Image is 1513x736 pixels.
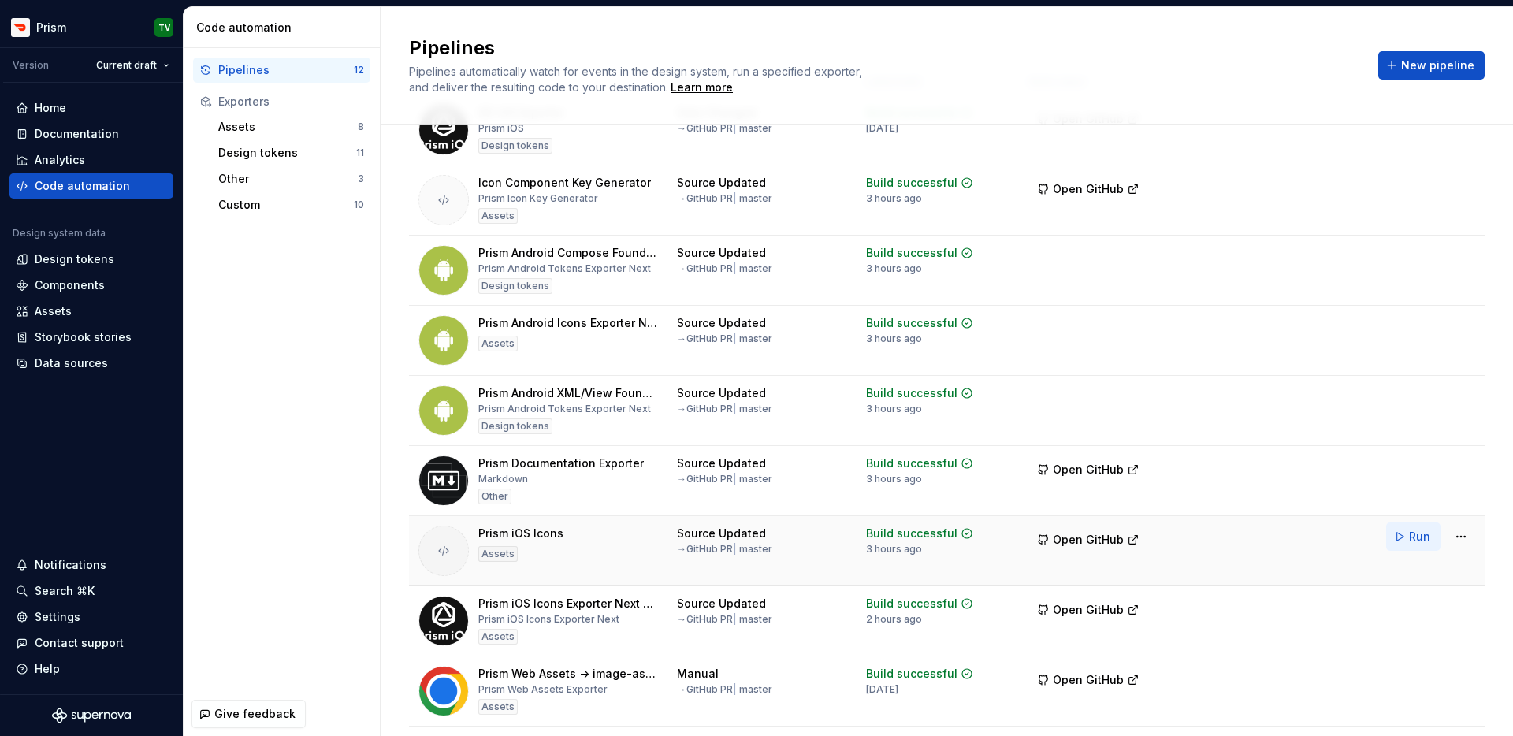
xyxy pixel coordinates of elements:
div: Home [35,100,66,116]
div: Contact support [35,635,124,651]
span: | [733,543,737,555]
div: Prism iOS Icons Exporter Next - Test [478,596,658,611]
a: Documentation [9,121,173,147]
span: Run [1409,599,1430,615]
button: Open GitHub [1030,175,1147,203]
h2: Pipelines [409,35,1359,61]
div: → GitHub PR master [677,262,772,275]
div: → GitHub PR master [677,543,772,556]
button: Notifications [9,552,173,578]
div: Build successful [866,315,957,331]
div: Prism iOS Icons Exporter Next [478,613,619,626]
button: Custom10 [212,192,370,217]
button: Help [9,656,173,682]
span: Run [1409,178,1430,194]
button: Pipelines12 [193,58,370,83]
a: Components [9,273,173,298]
span: | [733,262,737,274]
span: Open GitHub [1053,532,1124,548]
div: Assets [478,208,518,224]
span: Run [1409,318,1430,334]
div: [DATE] [866,683,898,696]
div: Build successful [866,175,957,191]
div: Assets [478,336,518,351]
div: Help [35,661,60,677]
div: Notifications [35,557,106,573]
div: Design tokens [35,251,114,267]
button: Run [1386,452,1441,481]
span: Give feedback [214,706,296,722]
div: Design tokens [478,278,552,294]
span: | [733,122,737,134]
span: | [733,333,737,344]
button: Open GitHub [1030,666,1147,694]
span: Open GitHub [1053,181,1124,197]
div: Assets [478,629,518,645]
div: Prism Android XML/View Foundations [478,385,658,401]
div: → GitHub PR master [677,403,772,415]
div: Source Updated [677,385,766,401]
div: Source Updated [677,526,766,541]
div: 2 hours ago [866,613,922,626]
svg: Supernova Logo [52,708,131,723]
span: Open GitHub [1053,462,1124,478]
div: Build successful [866,596,957,611]
div: Design tokens [218,145,356,161]
div: Icon Component Key Generator [478,175,651,191]
div: Documentation [35,126,119,142]
span: | [733,403,737,414]
button: New pipeline [1378,51,1485,80]
div: → GitHub PR master [677,192,772,205]
div: 12 [354,64,364,76]
div: Design tokens [478,138,552,154]
div: Build successful [866,526,957,541]
div: Other [218,171,358,187]
a: Open GitHub [1030,675,1147,689]
div: Design system data [13,227,106,240]
button: Open GitHub [1030,455,1147,484]
span: Run [1409,529,1430,545]
div: 3 hours ago [866,473,922,485]
button: Contact support [9,630,173,656]
div: 10 [354,199,364,211]
div: 3 [358,173,364,185]
a: Open GitHub [1030,535,1147,548]
a: Open GitHub [1030,465,1147,478]
a: Data sources [9,351,173,376]
span: | [733,473,737,485]
div: Source Updated [677,315,766,331]
a: Settings [9,604,173,630]
div: Source Updated [677,596,766,611]
div: Source Updated [677,245,766,261]
a: Design tokens11 [212,140,370,165]
a: Home [9,95,173,121]
div: 3 hours ago [866,333,922,345]
div: Source Updated [677,455,766,471]
div: Other [478,489,511,504]
div: Prism iOS Icons [478,526,563,541]
div: 3 hours ago [866,543,922,556]
div: Manual [677,666,719,682]
div: → GitHub PR master [677,122,772,135]
div: → GitHub PR master [677,613,772,626]
div: Code automation [35,178,130,194]
span: New pipeline [1401,58,1474,73]
div: Build successful [866,385,957,401]
span: Current draft [96,59,157,72]
div: TV [158,21,170,34]
div: Prism Icon Key Generator [478,192,598,205]
a: Analytics [9,147,173,173]
div: Version [13,59,49,72]
a: Open GitHub [1030,184,1147,198]
div: 11 [356,147,364,159]
button: Search ⌘K [9,578,173,604]
button: Current draft [89,54,177,76]
button: Run [1386,172,1441,200]
button: Run [1386,242,1441,270]
div: Prism Web Assets -> image-assets [478,666,658,682]
div: Storybook stories [35,329,132,345]
div: Search ⌘K [35,583,95,599]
